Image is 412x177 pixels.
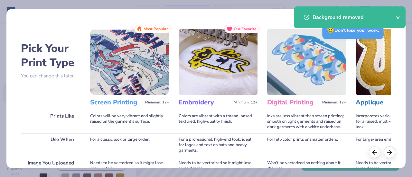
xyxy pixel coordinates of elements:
div: For a classic look or large order. [90,133,169,157]
button: close [396,13,400,21]
span: Our Favorite [234,27,257,31]
h3: Screen Printing [90,98,143,107]
div: Don’t lose your work. [322,21,383,39]
h2: Pick Your Print Type [21,41,80,70]
div: Needs to be vectorized so it might lose some details [179,157,257,175]
span: Most Popular [144,27,168,31]
div: Prints Like [21,110,80,133]
img: Screen Printing [90,29,169,95]
h3: Digital Printing [267,98,320,107]
div: For a professional, high-end look; ideal for logos and text on hats and heavy garments. [179,133,257,157]
div: Colors are vibrant with a thread-based textured, high-quality finish. [179,110,257,133]
div: For full-color prints or smaller orders. [267,133,346,157]
img: Embroidery [179,29,257,95]
div: Image You Uploaded [21,157,80,175]
span: Minimum: 12+ [322,100,346,105]
p: You can change this later. [21,73,80,79]
span: Minimum: 12+ [145,100,169,105]
div: Inks are less vibrant than screen printing; smooth on light garments and raised on dark garments ... [267,110,346,133]
h3: Applique [356,98,408,107]
div: Colors will be very vibrant and slightly raised on the garment's surface. [90,110,169,133]
h3: Embroidery [179,98,231,107]
div: Use When [21,133,80,157]
div: Won't be vectorized so nothing about it changes [267,157,346,175]
img: Digital Printing [267,29,346,95]
span: Minimum: 12+ [234,100,257,105]
div: Background removed [313,13,396,21]
div: Needs to be vectorized so it might lose some details [90,157,169,175]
